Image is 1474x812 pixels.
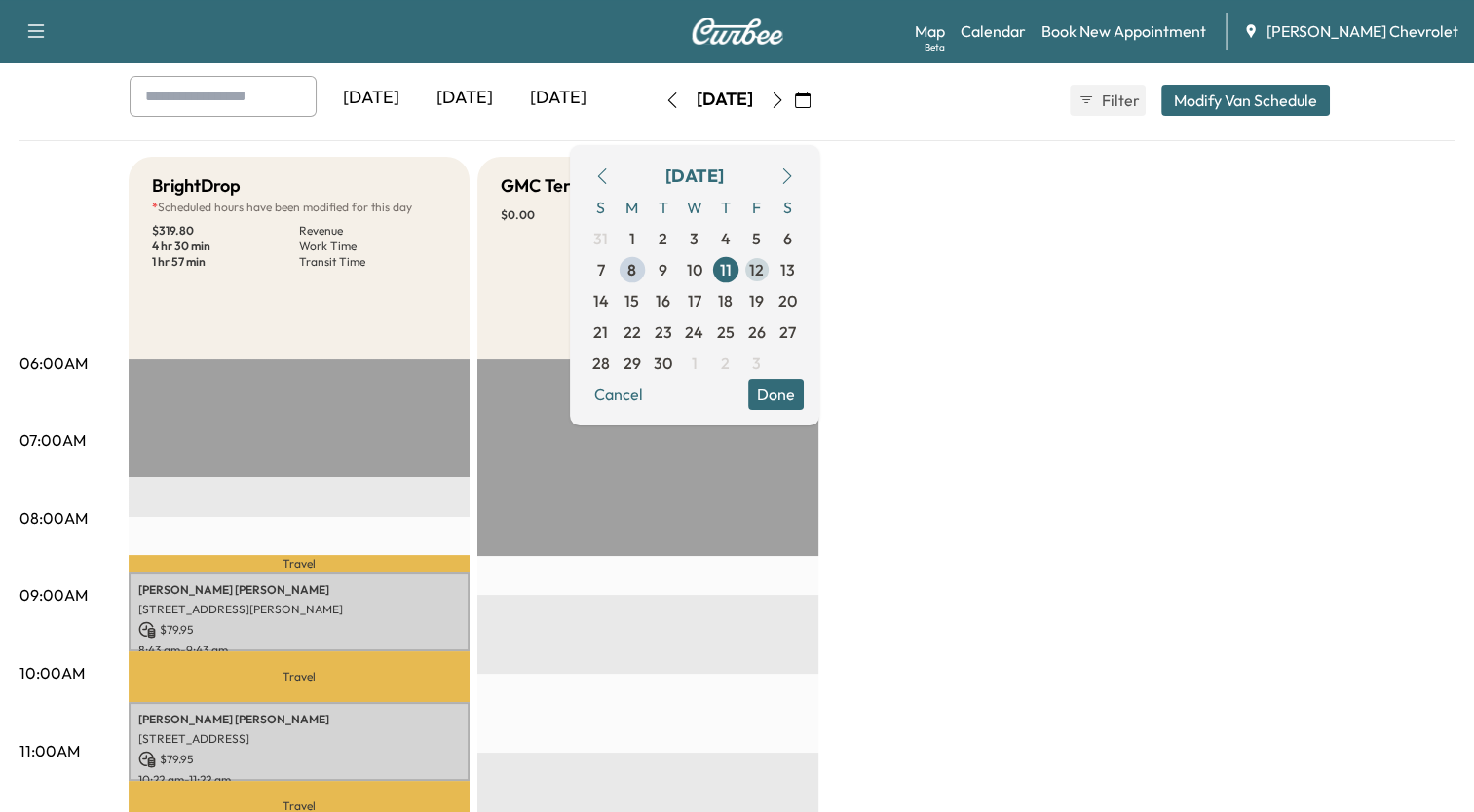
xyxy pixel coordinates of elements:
[741,192,773,223] span: F
[138,731,460,747] p: [STREET_ADDRESS]
[593,289,609,313] span: 14
[627,258,636,281] span: 8
[617,192,648,223] span: M
[138,643,460,658] p: 8:43 am - 9:43 am
[19,428,86,452] p: 07:00AM
[691,18,784,45] img: Curbee Logo
[659,227,667,250] span: 2
[586,192,617,223] span: S
[593,320,608,344] span: 21
[624,351,641,375] span: 29
[749,289,764,313] span: 19
[19,661,85,684] p: 10:00AM
[299,254,446,270] p: Transit Time
[511,76,605,121] div: [DATE]
[748,320,766,344] span: 26
[138,621,460,639] p: $ 79.95
[752,227,761,250] span: 5
[717,320,735,344] span: 25
[152,172,241,200] h5: BrightDrop
[138,712,460,727] p: [PERSON_NAME] [PERSON_NAME]
[597,258,605,281] span: 7
[129,651,470,702] p: Travel
[687,258,702,281] span: 10
[783,227,792,250] span: 6
[418,76,511,121] div: [DATE]
[501,207,648,223] p: $ 0.00
[19,583,88,607] p: 09:00AM
[592,351,610,375] span: 28
[19,506,88,530] p: 08:00AM
[624,289,639,313] span: 15
[648,192,679,223] span: T
[299,239,446,254] p: Work Time
[593,227,608,250] span: 31
[778,289,797,313] span: 20
[1266,19,1458,43] span: [PERSON_NAME] Chevrolet
[679,192,710,223] span: W
[710,192,741,223] span: T
[780,258,795,281] span: 13
[19,739,80,762] p: 11:00AM
[655,320,672,344] span: 23
[299,223,446,239] p: Revenue
[138,751,460,768] p: $ 79.95
[749,258,764,281] span: 12
[152,239,299,254] p: 4 hr 30 min
[688,289,701,313] span: 17
[690,227,699,250] span: 3
[721,351,730,375] span: 2
[629,227,635,250] span: 1
[138,582,460,598] p: [PERSON_NAME] [PERSON_NAME]
[665,163,724,190] div: [DATE]
[925,40,945,55] div: Beta
[1070,85,1146,116] button: Filter
[961,19,1026,43] a: Calendar
[752,351,761,375] span: 3
[624,320,641,344] span: 22
[1102,89,1137,112] span: Filter
[586,379,652,410] button: Cancel
[697,88,753,112] div: [DATE]
[324,76,418,121] div: [DATE]
[720,258,732,281] span: 11
[138,602,460,617] p: [STREET_ADDRESS][PERSON_NAME]
[152,200,446,215] p: Scheduled hours have been modified for this day
[152,223,299,239] p: $ 319.80
[656,289,670,313] span: 16
[1161,85,1330,116] button: Modify Van Schedule
[692,351,698,375] span: 1
[779,320,796,344] span: 27
[659,258,667,281] span: 9
[685,320,703,344] span: 24
[138,772,460,788] p: 10:22 am - 11:22 am
[718,289,733,313] span: 18
[773,192,804,223] span: S
[501,172,602,200] h5: GMC Terrain
[19,351,88,375] p: 06:00AM
[129,555,470,572] p: Travel
[654,351,672,375] span: 30
[915,19,945,43] a: MapBeta
[721,227,731,250] span: 4
[1041,19,1206,43] a: Book New Appointment
[748,379,804,410] button: Done
[152,254,299,270] p: 1 hr 57 min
